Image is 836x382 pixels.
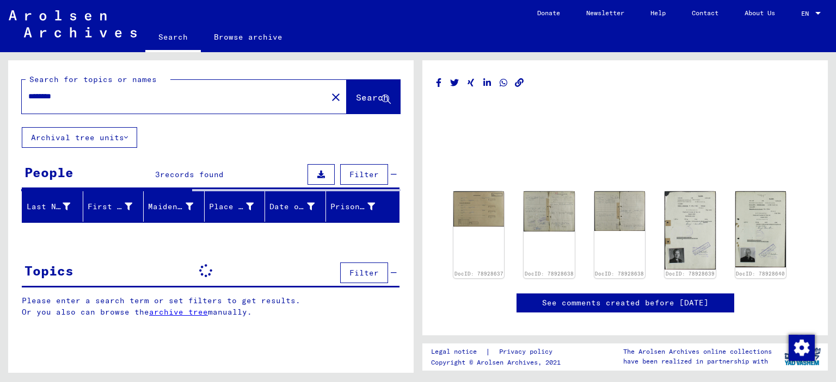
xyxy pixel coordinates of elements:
[269,201,315,212] div: Date of Birth
[623,347,772,356] p: The Arolsen Archives online collections
[9,10,137,37] img: Arolsen_neg.svg
[449,76,460,90] button: Share on Twitter
[149,307,208,317] a: archive tree
[148,201,193,212] div: Maiden Name
[340,262,388,283] button: Filter
[594,191,645,231] img: 002.jpg
[145,24,201,52] a: Search
[88,198,146,215] div: First Name
[209,198,268,215] div: Place of Birth
[330,198,389,215] div: Prisoner #
[454,271,503,277] a: DocID: 78928637
[433,76,445,90] button: Share on Facebook
[801,10,813,17] span: EN
[595,271,644,277] a: DocID: 78928638
[665,191,715,270] img: 001.jpg
[27,198,84,215] div: Last Name
[22,191,83,222] mat-header-cell: Last Name
[326,191,399,222] mat-header-cell: Prisoner #
[465,76,477,90] button: Share on Xing
[349,170,379,179] span: Filter
[22,127,137,148] button: Archival tree units
[431,358,565,367] p: Copyright © Arolsen Archives, 2021
[542,297,709,309] a: See comments created before [DATE]
[431,346,485,358] a: Legal notice
[347,80,400,114] button: Search
[155,170,160,179] span: 3
[623,356,772,366] p: have been realized in partnership with
[29,74,157,84] mat-label: Search for topics or names
[782,343,823,370] img: yv_logo.png
[325,86,347,108] button: Clear
[735,191,786,267] img: 001.jpg
[148,198,207,215] div: Maiden Name
[83,191,144,222] mat-header-cell: First Name
[201,24,296,50] a: Browse archive
[24,162,73,182] div: People
[340,164,388,185] button: Filter
[453,191,504,227] img: 001.jpg
[269,198,328,215] div: Date of Birth
[789,335,815,361] img: Change consent
[349,268,379,278] span: Filter
[356,92,389,103] span: Search
[27,201,70,212] div: Last Name
[330,201,376,212] div: Prisoner #
[514,76,525,90] button: Copy link
[144,191,205,222] mat-header-cell: Maiden Name
[736,271,785,277] a: DocID: 78928640
[160,170,224,179] span: records found
[205,191,266,222] mat-header-cell: Place of Birth
[482,76,493,90] button: Share on LinkedIn
[209,201,254,212] div: Place of Birth
[490,346,565,358] a: Privacy policy
[265,191,326,222] mat-header-cell: Date of Birth
[24,261,73,280] div: Topics
[22,295,400,318] p: Please enter a search term or set filters to get results. Or you also can browse the manually.
[666,271,715,277] a: DocID: 78928639
[524,191,574,231] img: 001.jpg
[329,91,342,104] mat-icon: close
[88,201,133,212] div: First Name
[431,346,565,358] div: |
[498,76,509,90] button: Share on WhatsApp
[525,271,574,277] a: DocID: 78928638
